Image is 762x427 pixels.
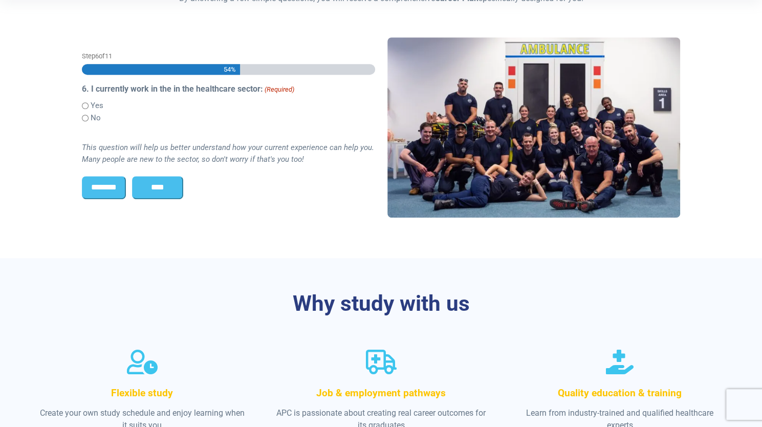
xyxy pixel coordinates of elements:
[316,387,446,399] span: Job & employment pathways
[95,52,99,60] span: 6
[91,112,101,124] label: No
[264,84,294,95] span: (Required)
[223,64,236,75] span: 54%
[82,143,374,164] i: This question will help us better understand how your current experience can help you. Many peopl...
[105,52,112,60] span: 11
[82,83,375,95] legend: 6. I currently work in the in the healthcare sector:
[558,387,682,399] span: Quality education & training
[91,100,103,112] label: Yes
[82,51,375,61] p: Step of
[82,291,681,317] h3: Why study with us
[111,387,173,399] span: Flexible study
